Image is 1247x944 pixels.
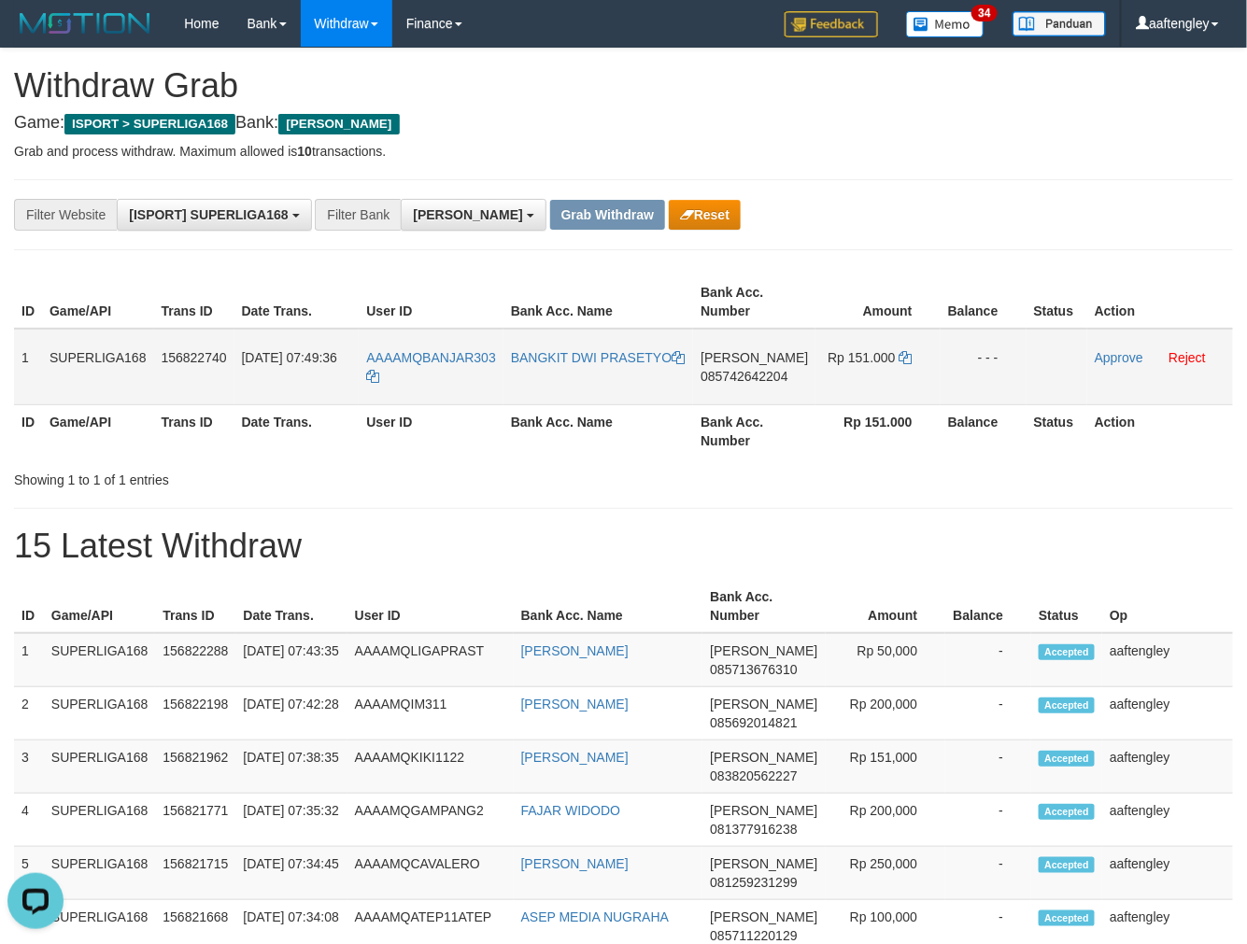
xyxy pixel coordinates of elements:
[550,200,665,230] button: Grab Withdraw
[826,580,946,633] th: Amount
[900,350,913,365] a: Copy 151000 to clipboard
[14,528,1233,565] h1: 15 Latest Withdraw
[234,275,360,329] th: Date Trans.
[44,740,156,794] td: SUPERLIGA168
[1095,350,1143,365] a: Approve
[1102,687,1233,740] td: aaftengley
[511,350,685,365] a: BANGKIT DWI PRASETYO
[710,928,797,943] span: Copy 085711220129 to clipboard
[401,199,546,231] button: [PERSON_NAME]
[347,580,514,633] th: User ID
[514,580,703,633] th: Bank Acc. Name
[906,11,985,37] img: Button%20Memo.svg
[235,740,347,794] td: [DATE] 07:38:35
[710,822,797,837] span: Copy 081377916238 to clipboard
[945,580,1031,633] th: Balance
[14,633,44,687] td: 1
[826,633,946,687] td: Rp 50,000
[1087,275,1233,329] th: Action
[44,794,156,847] td: SUPERLIGA168
[971,5,997,21] span: 34
[235,794,347,847] td: [DATE] 07:35:32
[710,909,817,924] span: [PERSON_NAME]
[785,11,878,37] img: Feedback.jpg
[503,404,693,458] th: Bank Acc. Name
[828,350,895,365] span: Rp 151.000
[14,199,117,231] div: Filter Website
[710,697,817,712] span: [PERSON_NAME]
[42,404,154,458] th: Game/API
[359,275,503,329] th: User ID
[826,794,946,847] td: Rp 200,000
[14,404,42,458] th: ID
[945,794,1031,847] td: -
[14,329,42,405] td: 1
[234,404,360,458] th: Date Trans.
[710,875,797,890] span: Copy 081259231299 to clipboard
[521,643,629,658] a: [PERSON_NAME]
[235,580,347,633] th: Date Trans.
[347,633,514,687] td: AAAAMQLIGAPRAST
[1027,404,1087,458] th: Status
[155,740,235,794] td: 156821962
[701,350,808,365] span: [PERSON_NAME]
[14,142,1233,161] p: Grab and process withdraw. Maximum allowed is transactions.
[359,404,503,458] th: User ID
[44,847,156,900] td: SUPERLIGA168
[1027,275,1087,329] th: Status
[1013,11,1106,36] img: panduan.png
[14,9,156,37] img: MOTION_logo.png
[242,350,337,365] span: [DATE] 07:49:36
[945,847,1031,900] td: -
[347,794,514,847] td: AAAAMQGAMPANG2
[42,329,154,405] td: SUPERLIGA168
[154,275,234,329] th: Trans ID
[1102,580,1233,633] th: Op
[64,114,235,134] span: ISPORT > SUPERLIGA168
[521,856,629,871] a: [PERSON_NAME]
[710,768,797,783] span: Copy 083820562227 to clipboard
[1039,857,1095,873] span: Accepted
[129,207,288,222] span: [ISPORT] SUPERLIGA168
[1039,804,1095,820] span: Accepted
[14,740,44,794] td: 3
[710,803,817,818] span: [PERSON_NAME]
[945,740,1031,794] td: -
[521,909,669,924] a: ASEP MEDIA NUGRAHA
[521,697,629,712] a: [PERSON_NAME]
[941,404,1027,458] th: Balance
[42,275,154,329] th: Game/API
[1031,580,1102,633] th: Status
[693,404,815,458] th: Bank Acc. Number
[155,687,235,740] td: 156822198
[14,275,42,329] th: ID
[14,794,44,847] td: 4
[941,329,1027,405] td: - - -
[1039,751,1095,767] span: Accepted
[44,687,156,740] td: SUPERLIGA168
[702,580,825,633] th: Bank Acc. Number
[155,794,235,847] td: 156821771
[1169,350,1206,365] a: Reject
[7,7,64,63] button: Open LiveChat chat widget
[710,856,817,871] span: [PERSON_NAME]
[701,369,787,384] span: Copy 085742642204 to clipboard
[826,740,946,794] td: Rp 151,000
[366,350,496,384] a: AAAAMQBANJAR303
[278,114,399,134] span: [PERSON_NAME]
[347,740,514,794] td: AAAAMQKIKI1122
[710,662,797,677] span: Copy 085713676310 to clipboard
[521,750,629,765] a: [PERSON_NAME]
[826,847,946,900] td: Rp 250,000
[1039,910,1095,926] span: Accepted
[14,67,1233,105] h1: Withdraw Grab
[44,580,156,633] th: Game/API
[941,275,1027,329] th: Balance
[235,847,347,900] td: [DATE] 07:34:45
[945,633,1031,687] td: -
[826,687,946,740] td: Rp 200,000
[815,275,940,329] th: Amount
[162,350,227,365] span: 156822740
[1039,697,1095,713] span: Accepted
[14,580,44,633] th: ID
